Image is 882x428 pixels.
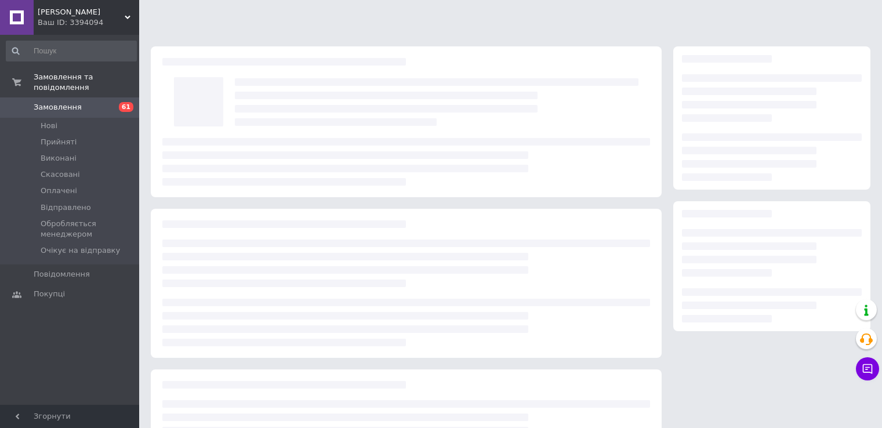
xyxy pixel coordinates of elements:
[34,102,82,113] span: Замовлення
[38,7,125,17] span: HUGO
[41,186,77,196] span: Оплачені
[119,102,133,112] span: 61
[856,357,879,380] button: Чат з покупцем
[41,202,91,213] span: Відправлено
[41,137,77,147] span: Прийняті
[38,17,139,28] div: Ваш ID: 3394094
[6,41,137,61] input: Пошук
[41,169,80,180] span: Скасовані
[34,269,90,280] span: Повідомлення
[41,219,136,240] span: Обробляється менеджером
[41,153,77,164] span: Виконані
[34,72,139,93] span: Замовлення та повідомлення
[41,121,57,131] span: Нові
[41,245,120,256] span: Очікує на відправку
[34,289,65,299] span: Покупці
